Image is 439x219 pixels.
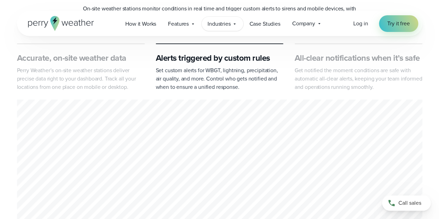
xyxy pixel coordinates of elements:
span: Features [168,20,189,28]
p: Get notified the moment conditions are safe with automatic all-clear alerts, keeping your team in... [295,66,422,91]
a: How it Works [119,17,162,31]
p: Perry Weather’s on-site weather stations deliver precise data right to your dashboard. Track all ... [17,66,145,91]
a: Case Studies [243,17,286,31]
a: Log in [353,19,368,28]
h3: All-clear notifications when it’s safe [295,52,422,64]
span: Industries [208,20,230,28]
a: Call sales [382,195,431,211]
a: Try it free [379,15,418,32]
span: Call sales [398,199,421,207]
p: Set custom alerts for WBGT, lightning, precipitation, air quality, and more. Control who gets not... [156,66,284,91]
span: How it Works [125,20,156,28]
span: Case Studies [249,20,280,28]
span: Try it free [387,19,410,28]
p: On-site weather stations monitor conditions in real time and trigger custom alerts to sirens and ... [81,5,358,21]
h3: Alerts triggered by custom rules [156,52,284,64]
h3: Accurate, on-site weather data [17,52,145,64]
span: Log in [353,19,368,27]
span: Company [292,19,315,28]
